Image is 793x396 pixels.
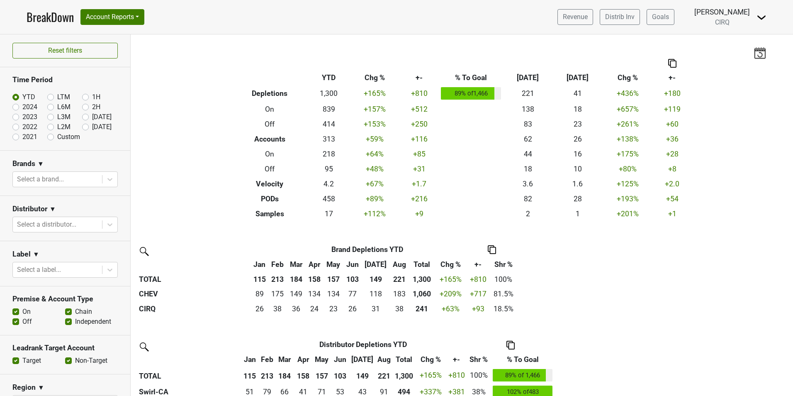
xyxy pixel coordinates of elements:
th: On [232,102,308,117]
th: % To Goal: activate to sort column ascending [491,352,555,367]
td: +31 [399,161,439,176]
td: 18.5% [490,302,517,317]
td: 81.5% [490,287,517,302]
th: Samples [232,206,308,221]
label: 2022 [22,122,37,132]
div: 77 [345,288,360,299]
th: CHEV [137,287,251,302]
th: Feb: activate to sort column ascending [268,257,286,272]
th: [DATE] [553,70,603,85]
td: +54 [652,191,692,206]
th: Shr %: activate to sort column ascending [490,257,517,272]
th: May: activate to sort column ascending [324,257,344,272]
th: 157 [324,272,344,287]
td: +64 % [350,147,399,161]
td: 100% [490,272,517,287]
th: 184 [287,272,305,287]
td: +810 [399,85,439,102]
td: 313 [308,132,350,147]
a: BreakDown [27,8,74,26]
td: +67 % [350,176,399,191]
td: 414 [308,117,350,132]
div: 38 [270,303,285,314]
td: +112 % [350,206,399,221]
div: 36 [289,303,304,314]
td: +89 % [350,191,399,206]
th: Jan: activate to sort column ascending [241,352,259,367]
td: +216 [399,191,439,206]
td: 77.337 [343,287,361,302]
th: 158 [294,367,313,384]
td: 23 [553,117,603,132]
td: +165 % [350,85,399,102]
img: last_updated_date [754,47,766,59]
th: [DATE] [503,70,553,85]
th: &nbsp;: activate to sort column ascending [137,257,251,272]
th: 158 [305,272,323,287]
td: 175.436 [268,287,286,302]
div: 24 [307,303,321,314]
th: 1,300 [393,367,415,384]
td: 1 [553,206,603,221]
th: Feb: activate to sort column ascending [259,352,276,367]
td: 4.2 [308,176,350,191]
h3: Time Period [12,76,118,84]
th: Jun: activate to sort column ascending [331,352,350,367]
td: +153 % [350,117,399,132]
th: 115 [251,272,268,287]
th: 149 [350,367,376,384]
td: 1.6 [553,176,603,191]
div: 134 [307,288,321,299]
div: [PERSON_NAME] [694,7,750,17]
td: 95 [308,161,350,176]
th: 1059.532 [409,287,435,302]
label: 2021 [22,132,37,142]
th: Off [232,161,308,176]
td: 62 [503,132,553,147]
td: +175 % [603,147,652,161]
td: +157 % [350,102,399,117]
th: 221 [375,367,393,384]
td: 18 [553,102,603,117]
div: 38 [392,303,407,314]
th: 213 [268,272,286,287]
div: 241 [411,303,433,314]
td: +201 % [603,206,652,221]
th: +- [399,70,439,85]
td: 89.338 [251,287,268,302]
label: LTM [57,92,70,102]
th: On [232,147,308,161]
td: +59 % [350,132,399,147]
td: +125 % [603,176,652,191]
div: +717 [468,288,488,299]
label: 1H [92,92,100,102]
label: L3M [57,112,71,122]
td: 458 [308,191,350,206]
td: +657 % [603,102,652,117]
div: 23 [325,303,341,314]
td: 30.75 [362,302,390,317]
td: +193 % [603,191,652,206]
td: +28 [652,147,692,161]
div: 89 [253,288,267,299]
th: 213 [259,367,276,384]
th: Shr %: activate to sort column ascending [467,352,491,367]
td: 41 [553,85,603,102]
div: 26 [253,303,267,314]
td: +8 [652,161,692,176]
td: 82 [503,191,553,206]
th: Velocity [232,176,308,191]
div: 26 [345,303,360,314]
th: 1,300 [409,272,435,287]
td: +180 [652,85,692,102]
button: Account Reports [80,9,144,25]
label: Independent [75,317,111,327]
label: [DATE] [92,122,112,132]
h3: Brands [12,159,35,168]
th: PODs [232,191,308,206]
label: Non-Target [75,356,107,366]
td: 17 [308,206,350,221]
th: % To Goal [439,70,503,85]
th: Apr: activate to sort column ascending [294,352,313,367]
td: 22.999 [324,302,344,317]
